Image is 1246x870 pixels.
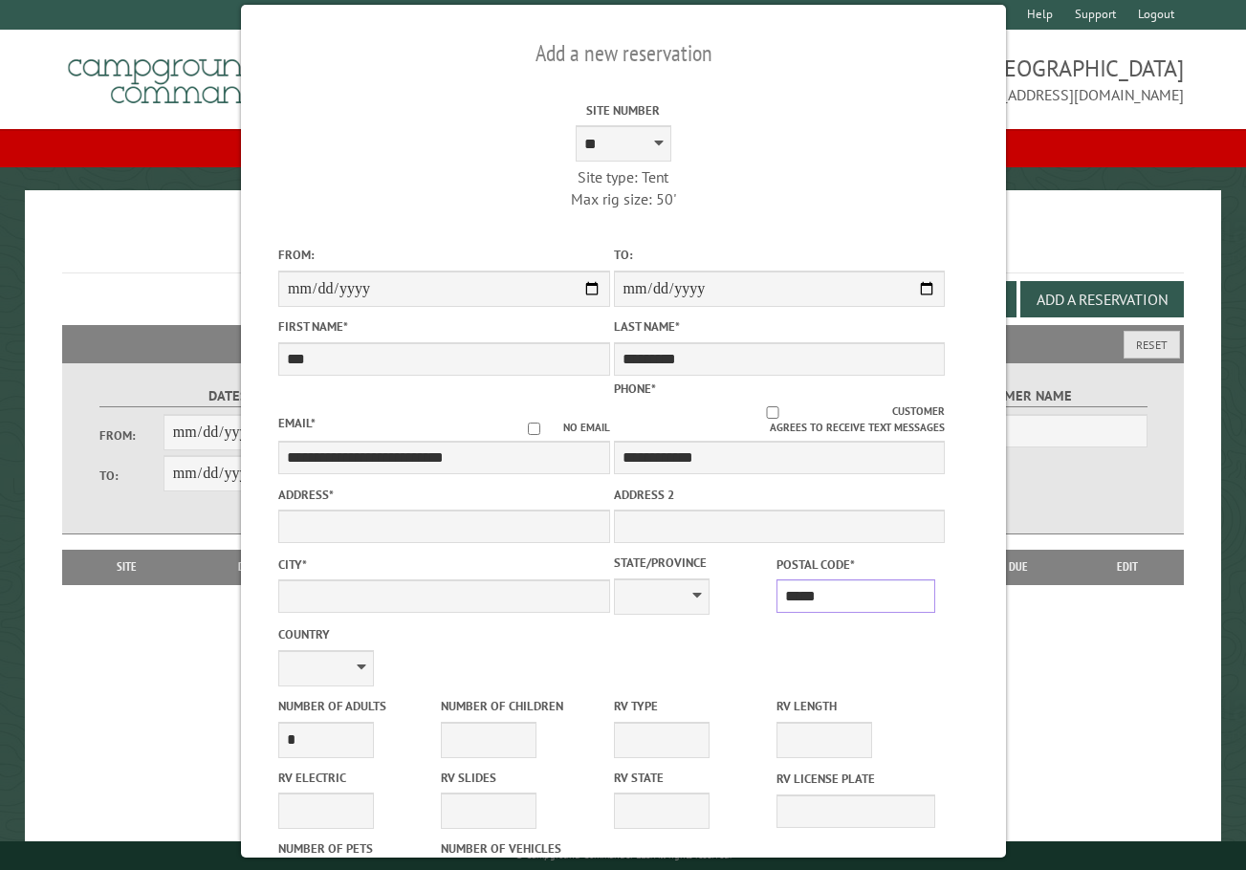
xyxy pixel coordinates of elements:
[99,467,164,485] label: To:
[515,849,732,861] small: © Campground Commander LLC. All rights reserved.
[278,35,969,72] h2: Add a new reservation
[613,697,772,715] label: RV Type
[278,246,609,264] label: From:
[278,317,609,336] label: First Name
[62,37,301,112] img: Campground Commander
[278,697,437,715] label: Number of Adults
[613,486,944,504] label: Address 2
[99,426,164,445] label: From:
[278,625,609,643] label: Country
[278,839,437,858] label: Number of Pets
[613,381,655,397] label: Phone
[441,769,600,787] label: RV Slides
[278,555,609,574] label: City
[457,188,788,209] div: Max rig size: 50'
[62,325,1184,361] h2: Filters
[613,769,772,787] label: RV State
[457,101,788,120] label: Site Number
[776,697,934,715] label: RV Length
[278,769,437,787] label: RV Electric
[889,385,1147,407] label: Customer Name
[441,697,600,715] label: Number of Children
[504,420,609,436] label: No email
[776,770,934,788] label: RV License Plate
[613,403,944,436] label: Customer agrees to receive text messages
[278,415,316,431] label: Email
[457,166,788,187] div: Site type: Tent
[278,486,609,504] label: Address
[99,385,357,407] label: Dates
[1020,281,1184,317] button: Add a Reservation
[504,423,562,435] input: No email
[613,246,944,264] label: To:
[1071,550,1184,584] th: Edit
[62,221,1184,273] h1: Reservations
[441,839,600,858] label: Number of Vehicles
[776,555,934,574] label: Postal Code
[1124,331,1180,359] button: Reset
[652,406,892,419] input: Customer agrees to receive text messages
[72,550,181,584] th: Site
[181,550,324,584] th: Dates
[966,550,1071,584] th: Due
[613,317,944,336] label: Last Name
[613,554,772,572] label: State/Province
